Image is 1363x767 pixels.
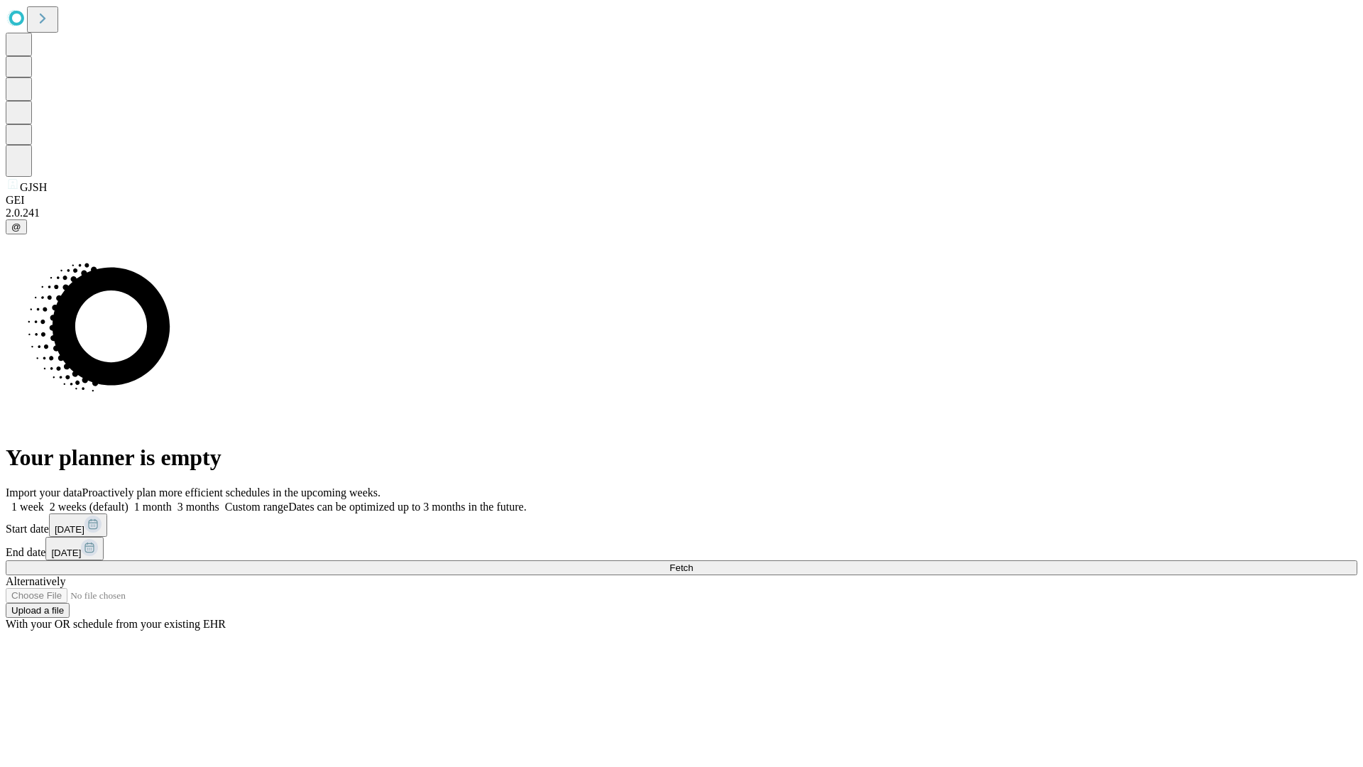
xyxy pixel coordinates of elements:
span: Import your data [6,486,82,499]
span: 3 months [177,501,219,513]
span: 1 week [11,501,44,513]
span: [DATE] [55,524,84,535]
span: Proactively plan more efficient schedules in the upcoming weeks. [82,486,381,499]
div: End date [6,537,1357,560]
div: GEI [6,194,1357,207]
h1: Your planner is empty [6,445,1357,471]
button: [DATE] [49,513,107,537]
span: 2 weeks (default) [50,501,128,513]
button: Fetch [6,560,1357,575]
button: Upload a file [6,603,70,618]
div: Start date [6,513,1357,537]
span: GJSH [20,181,47,193]
span: [DATE] [51,548,81,558]
span: Fetch [669,562,693,573]
button: [DATE] [45,537,104,560]
span: @ [11,222,21,232]
span: Dates can be optimized up to 3 months in the future. [288,501,526,513]
span: Alternatively [6,575,65,587]
span: Custom range [225,501,288,513]
span: With your OR schedule from your existing EHR [6,618,226,630]
div: 2.0.241 [6,207,1357,219]
button: @ [6,219,27,234]
span: 1 month [134,501,172,513]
